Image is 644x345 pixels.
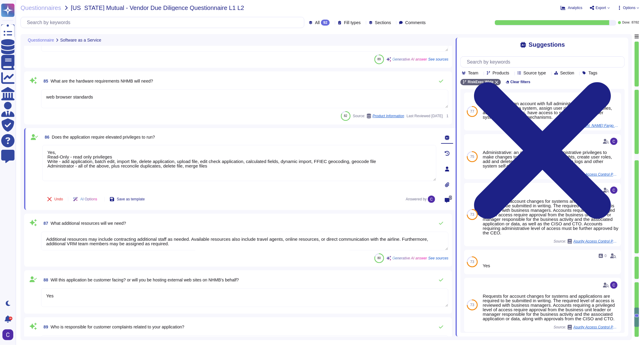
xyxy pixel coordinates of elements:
[392,256,427,260] span: Generative AI answer
[470,155,474,158] span: 75
[470,260,474,264] span: 73
[51,79,153,83] span: What are the hardware requirements NHMB will need?
[554,325,619,330] span: Source:
[41,325,48,329] span: 89
[321,20,330,26] div: 92
[21,5,61,11] span: Questionnaires
[28,38,54,42] span: Questionnaire
[353,114,404,118] span: Source:
[632,21,639,24] span: 87 / 92
[623,6,636,10] span: Options
[117,197,145,201] span: Save as template
[2,329,13,340] img: user
[428,58,449,61] span: See sources
[470,110,474,113] span: 77
[344,20,360,25] span: Fill types
[24,17,304,28] input: Search by keywords
[51,325,184,329] span: Who is responsible for customer complaints related to your application?
[445,114,449,118] span: 1
[561,5,582,10] button: Analytics
[42,193,68,205] button: Undo
[470,213,474,216] span: 73
[9,317,12,320] div: 9+
[568,6,582,10] span: Analytics
[42,135,50,139] span: 86
[622,21,630,24] span: Done:
[483,263,619,268] div: Yes
[573,325,619,329] span: Asurity Access Control Policy v1.8 (1).pdf
[105,193,150,205] button: Save as template
[449,196,452,200] span: 0
[483,294,619,321] div: Requests for account changes for systems and applications are required to be submitted in writing...
[60,38,101,42] span: Software as a Service
[375,20,391,25] span: Sections
[405,20,426,25] span: Comments
[41,89,448,108] textarea: web browser standards
[41,288,448,307] textarea: Yes
[52,135,155,140] span: Does the application require elevated privileges to run?
[41,232,448,250] textarea: Additional resources may include contracting additional staff as needed. Available resources also...
[610,187,617,194] img: user
[42,145,436,181] textarea: Yes, Read-Only - read only privileges Write - add application, batch edit, import file, delete ap...
[377,256,381,260] span: 80
[596,6,606,10] span: Export
[80,197,97,201] span: AI Options
[407,114,443,118] span: Last Reviewed [DATE]
[1,328,18,341] button: user
[406,197,427,201] span: Answered by
[41,79,48,83] span: 85
[51,221,126,226] span: What additional resources will we need?
[610,138,617,145] img: user
[470,303,474,307] span: 73
[464,57,624,67] input: Search by keywords
[41,221,48,225] span: 87
[610,281,617,289] img: user
[392,58,427,61] span: Generative AI answer
[41,278,48,282] span: 88
[373,114,404,118] span: Product Information
[54,197,63,201] span: Undo
[71,5,244,11] span: [US_STATE] Mutual - Vendor Due Diligence Questionnaire L1 L2
[377,58,381,61] span: 89
[428,196,435,203] img: user
[315,20,320,25] span: All
[344,114,347,118] span: 82
[51,278,239,282] span: Will this application be customer facing? or will you be hosting external web sites on NHMB's beh...
[428,256,449,260] span: See sources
